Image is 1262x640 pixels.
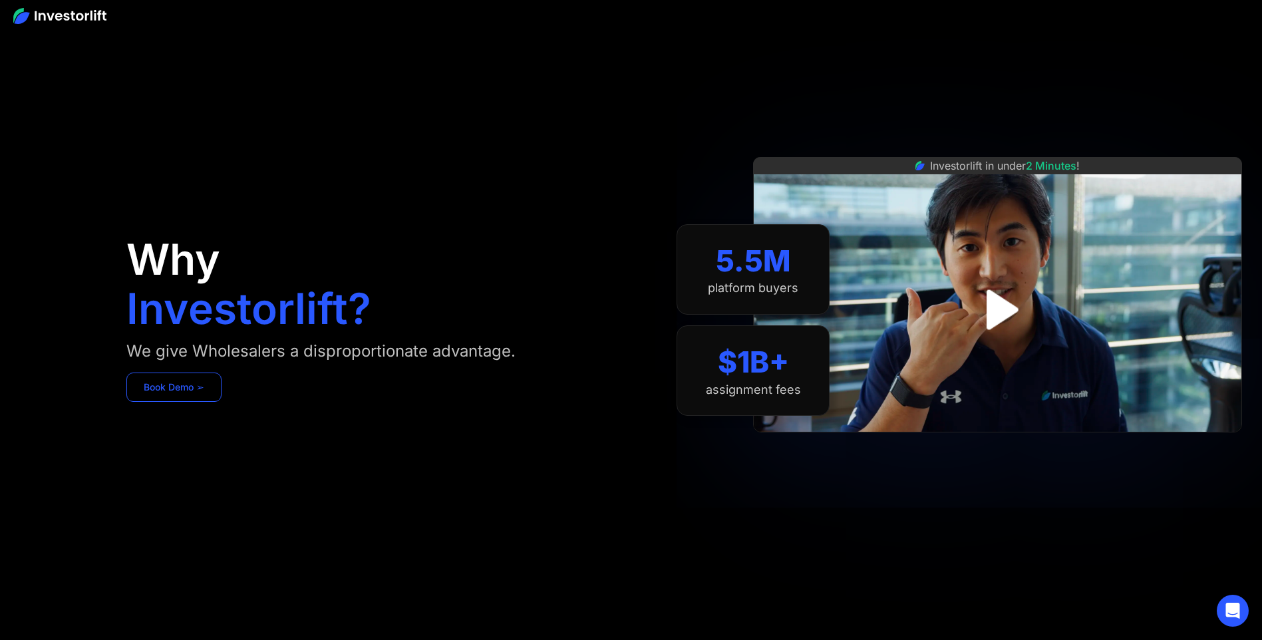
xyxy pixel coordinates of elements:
div: platform buyers [708,281,798,295]
div: assignment fees [706,383,801,397]
div: Investorlift in under ! [930,158,1080,174]
div: Open Intercom Messenger [1217,595,1249,627]
h1: Why [126,238,220,281]
iframe: Customer reviews powered by Trustpilot [898,439,1098,455]
div: We give Wholesalers a disproportionate advantage. [126,341,516,362]
a: open lightbox [968,280,1027,339]
div: 5.5M [716,243,791,279]
div: $1B+ [718,345,789,380]
h1: Investorlift? [126,287,371,330]
span: 2 Minutes [1026,159,1076,172]
a: Book Demo ➢ [126,373,222,402]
